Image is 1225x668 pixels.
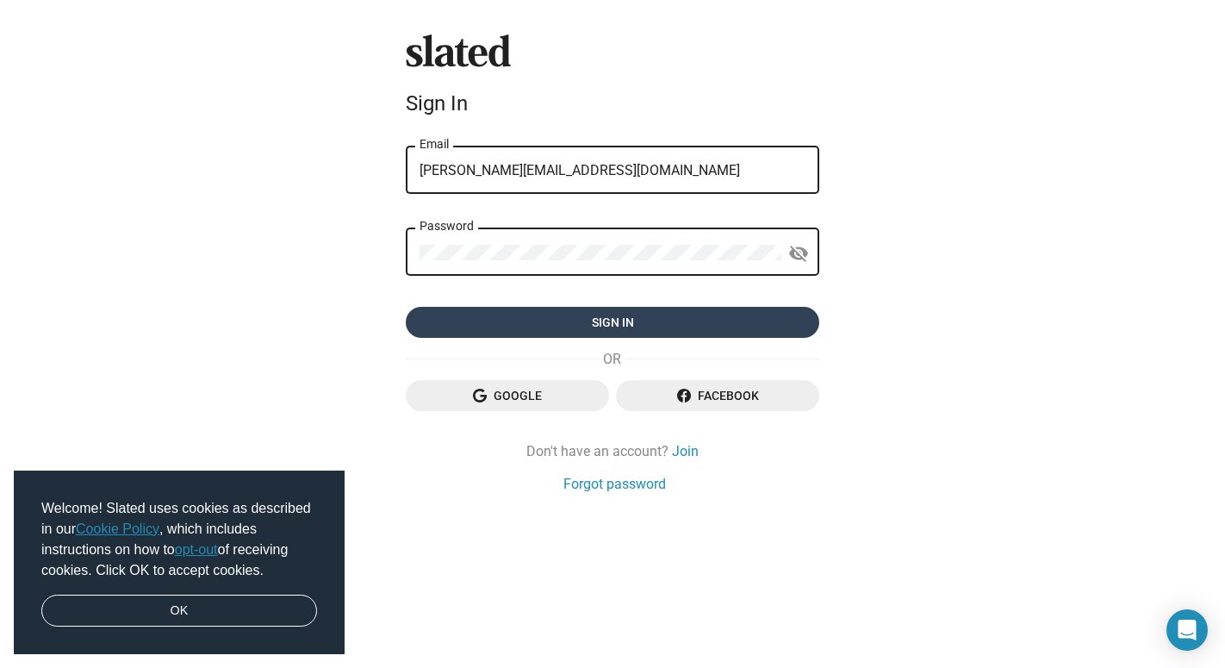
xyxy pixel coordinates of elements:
[672,442,699,460] a: Join
[175,542,218,557] a: opt-out
[41,595,317,627] a: dismiss cookie message
[406,91,819,115] div: Sign In
[616,380,819,411] button: Facebook
[406,34,819,122] sl-branding: Sign In
[630,380,805,411] span: Facebook
[420,307,805,338] span: Sign in
[41,498,317,581] span: Welcome! Slated uses cookies as described in our , which includes instructions on how to of recei...
[406,380,609,411] button: Google
[420,380,595,411] span: Google
[563,475,666,493] a: Forgot password
[406,307,819,338] button: Sign in
[406,442,819,460] div: Don't have an account?
[14,471,345,655] div: cookieconsent
[76,521,159,536] a: Cookie Policy
[781,236,816,271] button: Show password
[788,240,809,267] mat-icon: visibility_off
[1166,609,1208,651] div: Open Intercom Messenger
